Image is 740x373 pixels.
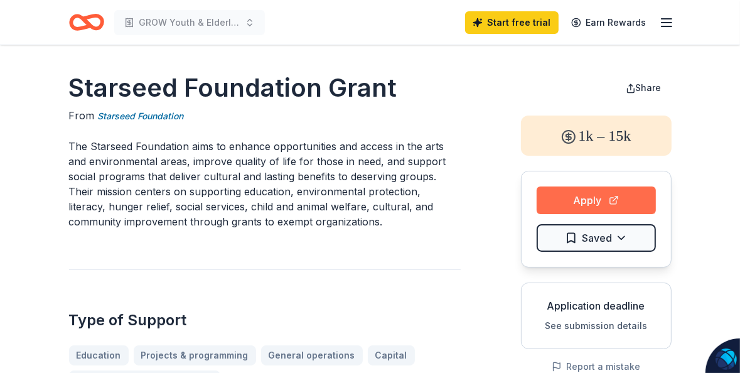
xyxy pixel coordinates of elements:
button: See submission details [545,318,647,333]
h1: Starseed Foundation Grant [69,70,461,105]
a: Starseed Foundation [98,109,184,124]
div: Application deadline [532,298,661,313]
button: Apply [537,186,656,214]
h2: Type of Support [69,310,461,330]
button: Saved [537,224,656,252]
a: Start free trial [465,11,559,34]
span: Saved [582,230,613,246]
span: Share [636,82,662,93]
a: Education [69,345,129,365]
button: GROW Youth & Elderly Development Program [114,10,265,35]
a: General operations [261,345,363,365]
a: Projects & programming [134,345,256,365]
a: Home [69,8,104,37]
a: Capital [368,345,415,365]
a: Earn Rewards [564,11,654,34]
div: 1k – 15k [521,116,672,156]
div: From [69,108,461,124]
button: Share [616,75,672,100]
span: GROW Youth & Elderly Development Program [139,15,240,30]
p: The Starseed Foundation aims to enhance opportunities and access in the arts and environmental ar... [69,139,461,229]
